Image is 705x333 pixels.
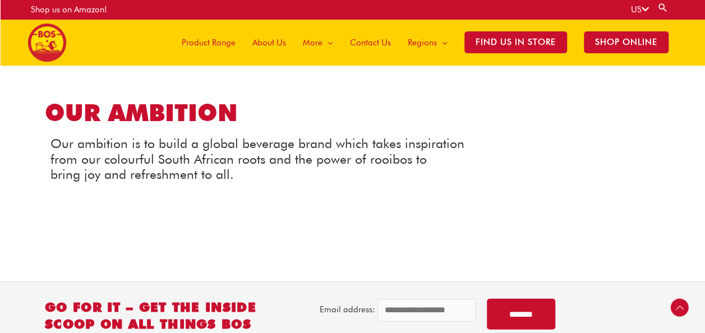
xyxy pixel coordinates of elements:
[575,19,677,66] a: SHOP ONLINE
[320,304,375,314] label: Email address:
[28,24,66,62] img: BOS United States
[303,26,322,59] span: More
[45,98,660,128] h2: OUR AMBITION
[631,4,649,15] a: US
[456,19,575,66] a: Find Us in Store
[464,31,567,53] span: Find Us in Store
[408,26,437,59] span: Regions
[342,19,399,66] a: Contact Us
[584,31,669,53] span: SHOP ONLINE
[657,2,669,13] a: Search button
[182,26,236,59] span: Product Range
[350,26,391,59] span: Contact Us
[173,19,244,66] a: Product Range
[50,136,655,182] p: Our ambition is to build a global beverage brand which takes inspiration from our colourful South...
[165,19,677,66] nav: Site Navigation
[244,19,294,66] a: About Us
[252,26,286,59] span: About Us
[399,19,456,66] a: Regions
[294,19,342,66] a: More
